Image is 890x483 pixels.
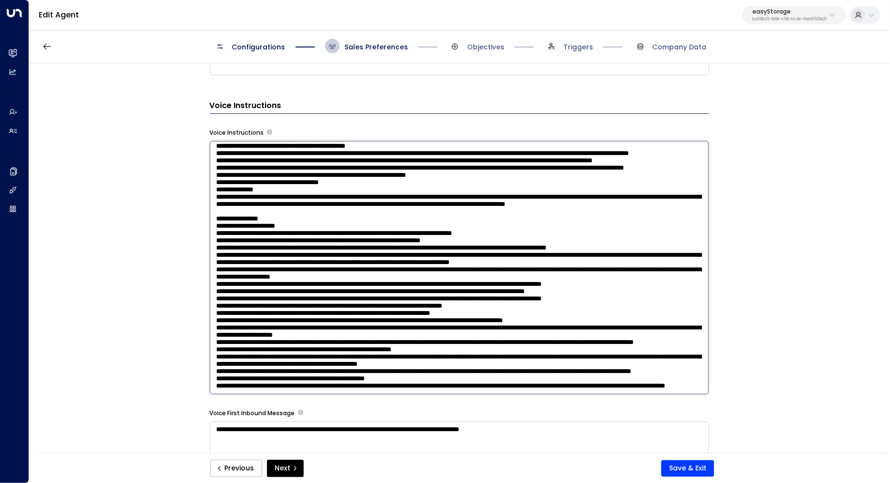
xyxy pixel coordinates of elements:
button: Next [267,460,304,477]
p: b4f09b35-6698-4786-bcde-ffeb9f535e2f [752,17,827,21]
button: Previous [210,460,262,477]
h3: Voice Instructions [210,100,709,114]
button: The opening message when answering incoming calls. Use placeholders: [Lead Name], [Copilot Name],... [298,410,303,415]
p: easyStorage [752,9,827,15]
span: Configurations [232,42,285,52]
span: Company Data [653,42,707,52]
button: easyStorageb4f09b35-6698-4786-bcde-ffeb9f535e2f [743,6,846,24]
span: Triggers [563,42,593,52]
span: Sales Preferences [344,42,408,52]
span: Objectives [467,42,504,52]
button: Save & Exit [661,460,714,477]
button: Provide specific instructions for phone conversations, such as tone, pacing, information to empha... [267,129,272,135]
label: Voice First Inbound Message [210,409,295,418]
a: Edit Agent [39,9,79,20]
label: Voice Instructions [210,128,264,137]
